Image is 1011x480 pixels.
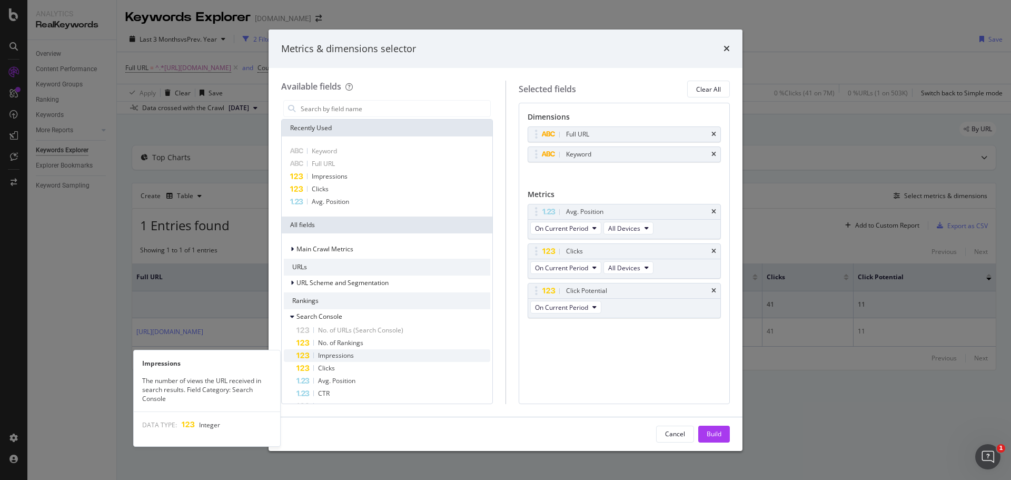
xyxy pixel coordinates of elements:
button: On Current Period [530,261,601,274]
span: Impressions [312,172,348,181]
span: All Devices [608,263,640,272]
div: times [711,151,716,158]
div: Keyword [566,149,591,160]
div: Avg. Position [566,207,603,217]
div: Available fields [281,81,341,92]
div: Dimensions [528,112,721,126]
div: times [723,42,730,56]
div: times [711,131,716,138]
span: All Devices [608,224,640,233]
div: Build [707,429,721,438]
div: Click PotentialtimesOn Current Period [528,283,721,318]
div: Avg. PositiontimesOn Current PeriodAll Devices [528,204,721,239]
div: times [711,209,716,215]
button: On Current Period [530,301,601,314]
div: Rankings [284,292,490,309]
div: times [711,288,716,294]
span: Avg. Position [312,197,349,206]
button: All Devices [603,222,653,234]
input: Search by field name [300,101,490,116]
div: ClickstimesOn Current PeriodAll Devices [528,243,721,279]
div: Metrics & dimensions selector [281,42,416,56]
span: 1 [997,444,1005,453]
div: Keywordtimes [528,146,721,162]
button: All Devices [603,261,653,274]
iframe: Intercom live chat [975,444,1000,469]
button: Clear All [687,81,730,97]
div: The number of views the URL received in search results. Field Category: Search Console [134,376,280,403]
span: Avg. Position [318,376,355,385]
div: Metrics [528,189,721,204]
div: Selected fields [519,83,576,95]
span: On Current Period [535,224,588,233]
div: modal [269,30,742,451]
button: Build [698,426,730,443]
span: Impressions [318,351,354,360]
div: Full URL [566,129,589,140]
span: URL Scheme and Segmentation [296,278,389,287]
div: Click Potential [566,286,607,296]
span: Clicks [312,184,329,193]
span: Search Console [296,312,342,321]
div: Full URLtimes [528,126,721,142]
span: Main Crawl Metrics [296,244,353,253]
span: CTR [318,389,330,398]
span: On Current Period [535,263,588,272]
div: Impressions [134,359,280,368]
span: Clicks [318,364,335,373]
div: URLs [284,259,490,276]
div: Cancel [665,429,685,438]
div: Clear All [696,85,721,94]
span: Full URL [312,159,335,168]
button: Cancel [656,426,694,443]
div: All fields [282,217,492,233]
span: Keyword [312,146,337,155]
button: On Current Period [530,222,601,234]
div: Clicks [566,246,583,257]
span: On Current Period [535,303,588,312]
div: times [711,248,716,254]
div: Recently Used [282,120,492,136]
span: No. of URLs (Search Console) [318,326,403,335]
span: No. of Rankings [318,338,363,347]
